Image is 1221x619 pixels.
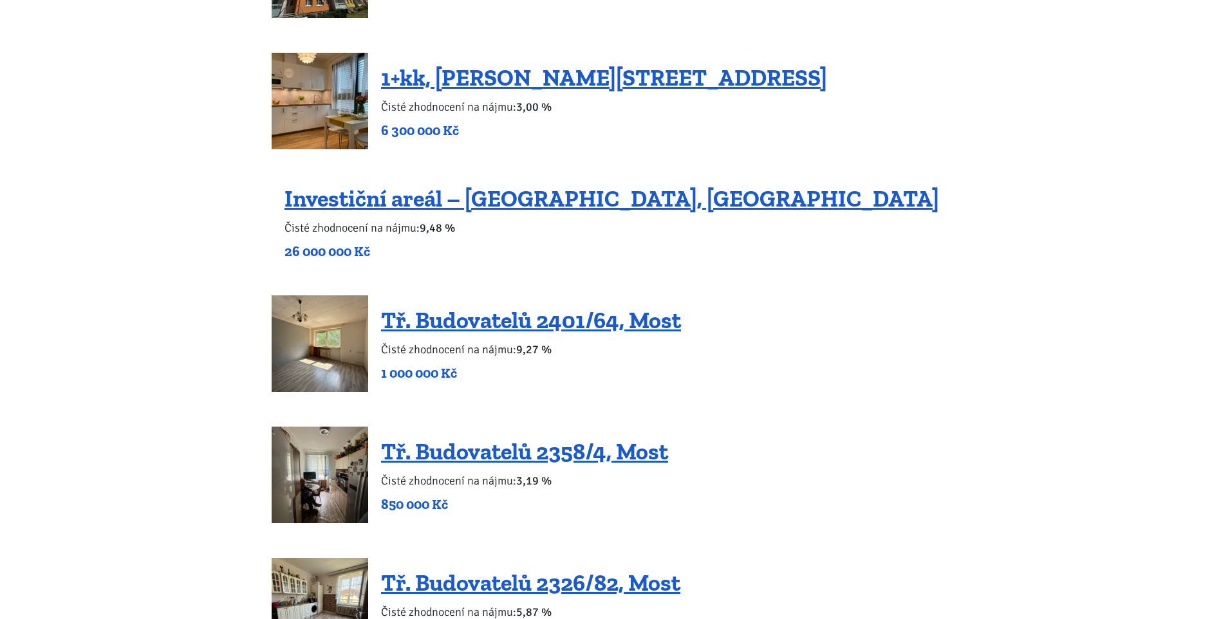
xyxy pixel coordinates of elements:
a: Tř. Budovatelů 2358/4, Most [381,438,668,465]
p: 1 000 000 Kč [381,364,681,382]
p: 6 300 000 Kč [381,122,827,140]
p: 850 000 Kč [381,495,668,513]
p: 26 000 000 Kč [284,243,939,261]
p: Čisté zhodnocení na nájmu: [284,219,939,237]
b: 9,48 % [420,221,455,235]
a: Tř. Budovatelů 2326/82, Most [381,569,680,596]
b: 3,00 % [516,100,552,114]
a: 1+kk, [PERSON_NAME][STREET_ADDRESS] [381,64,827,91]
b: 3,19 % [516,474,552,488]
a: Investiční areál – [GEOGRAPHIC_DATA], [GEOGRAPHIC_DATA] [284,185,939,212]
b: 5,87 % [516,605,552,619]
p: Čisté zhodnocení na nájmu: [381,472,668,490]
p: Čisté zhodnocení na nájmu: [381,340,681,358]
b: 9,27 % [516,342,552,356]
a: Tř. Budovatelů 2401/64, Most [381,306,681,334]
p: Čisté zhodnocení na nájmu: [381,98,827,116]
